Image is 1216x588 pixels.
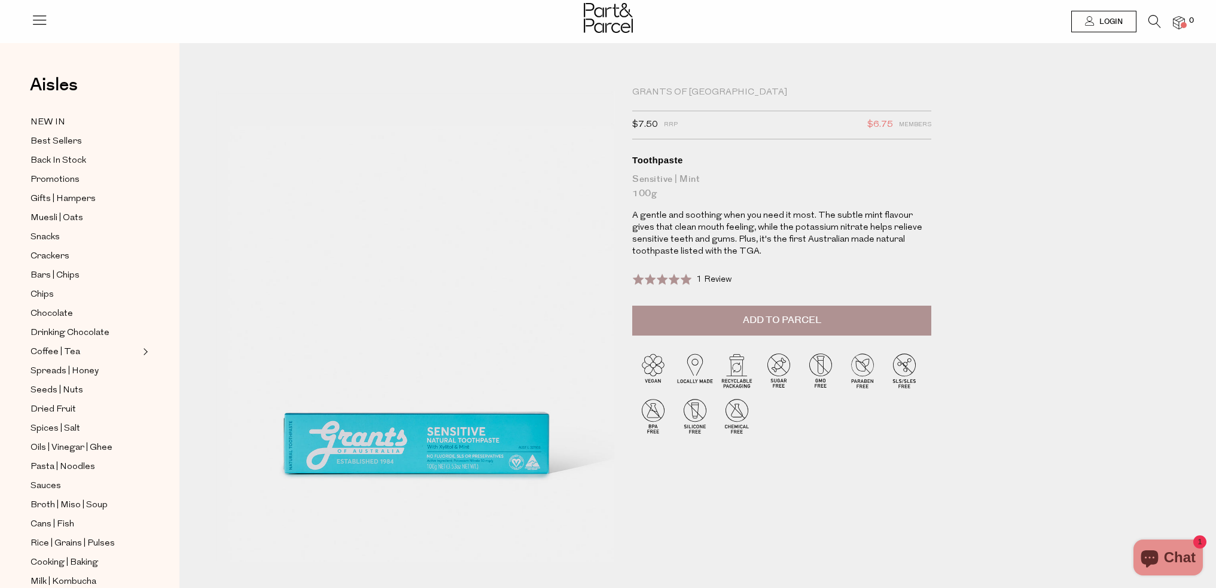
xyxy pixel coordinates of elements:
span: Coffee | Tea [31,345,80,359]
span: Oils | Vinegar | Ghee [31,441,112,455]
span: Broth | Miso | Soup [31,498,108,513]
a: Back In Stock [31,153,139,168]
a: Rice | Grains | Pulses [31,536,139,551]
span: Aisles [30,72,78,98]
span: Chips [31,288,54,302]
a: Spreads | Honey [31,364,139,379]
img: P_P-ICONS-Live_Bec_V11_BPA_Free.svg [632,395,674,437]
span: Cooking | Baking [31,556,98,570]
button: Add to Parcel [632,306,931,336]
span: Seeds | Nuts [31,383,83,398]
a: Bars | Chips [31,268,139,283]
a: Snacks [31,230,139,245]
a: Crackers [31,249,139,264]
span: Spices | Salt [31,422,80,436]
a: Muesli | Oats [31,211,139,226]
a: 0 [1173,16,1185,29]
img: P_P-ICONS-Live_Bec_V11_Chemical_Free.svg [716,395,758,437]
div: Sensitive | Mint 100g [632,172,931,201]
span: Crackers [31,249,69,264]
span: Muesli | Oats [31,211,83,226]
span: Sauces [31,479,61,493]
a: Promotions [31,172,139,187]
span: RRP [664,117,678,133]
span: Best Sellers [31,135,82,149]
img: P_P-ICONS-Live_Bec_V11_Paraben_Free.svg [842,349,883,391]
span: Rice | Grains | Pulses [31,537,115,551]
span: $7.50 [632,117,658,133]
span: Dried Fruit [31,403,76,417]
span: Drinking Chocolate [31,326,109,340]
span: Login [1096,17,1123,27]
img: P_P-ICONS-Live_Bec_V11_SLS-SLES_Free.svg [883,349,925,391]
a: Chocolate [31,306,139,321]
span: 0 [1186,16,1197,26]
a: Chips [31,287,139,302]
img: Toothpaste [215,91,614,562]
img: P_P-ICONS-Live_Bec_V11_Locally_Made_2.svg [674,349,716,391]
span: $6.75 [867,117,893,133]
a: Oils | Vinegar | Ghee [31,440,139,455]
span: Pasta | Noodles [31,460,95,474]
span: 1 Review [696,275,732,284]
a: Dried Fruit [31,402,139,417]
span: Members [899,117,931,133]
a: Drinking Chocolate [31,325,139,340]
a: NEW IN [31,115,139,130]
a: Seeds | Nuts [31,383,139,398]
span: Cans | Fish [31,517,74,532]
inbox-online-store-chat: Shopify online store chat [1130,540,1206,578]
span: Chocolate [31,307,73,321]
span: NEW IN [31,115,65,130]
button: Expand/Collapse Coffee | Tea [140,345,148,359]
span: Gifts | Hampers [31,192,96,206]
a: Best Sellers [31,134,139,149]
a: Cooking | Baking [31,555,139,570]
a: Sauces [31,479,139,493]
div: Toothpaste [632,154,931,166]
a: Spices | Salt [31,421,139,436]
a: Coffee | Tea [31,345,139,359]
p: A gentle and soothing when you need it most. The subtle mint flavour gives that clean mouth feeli... [632,210,931,258]
a: Broth | Miso | Soup [31,498,139,513]
span: Add to Parcel [743,313,821,327]
a: Aisles [30,76,78,106]
span: Back In Stock [31,154,86,168]
div: Grants of [GEOGRAPHIC_DATA] [632,87,931,99]
img: P_P-ICONS-Live_Bec_V11_GMO_Free.svg [800,349,842,391]
img: Part&Parcel [584,3,633,33]
span: Snacks [31,230,60,245]
img: P_P-ICONS-Live_Bec_V11_Recyclable_Packaging.svg [716,349,758,391]
a: Login [1071,11,1136,32]
span: Bars | Chips [31,269,80,283]
a: Pasta | Noodles [31,459,139,474]
span: Promotions [31,173,80,187]
span: Spreads | Honey [31,364,99,379]
img: P_P-ICONS-Live_Bec_V11_Silicone_Free.svg [674,395,716,437]
img: P_P-ICONS-Live_Bec_V11_Sugar_Free.svg [758,349,800,391]
a: Cans | Fish [31,517,139,532]
img: P_P-ICONS-Live_Bec_V11_Vegan.svg [632,349,674,391]
a: Gifts | Hampers [31,191,139,206]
